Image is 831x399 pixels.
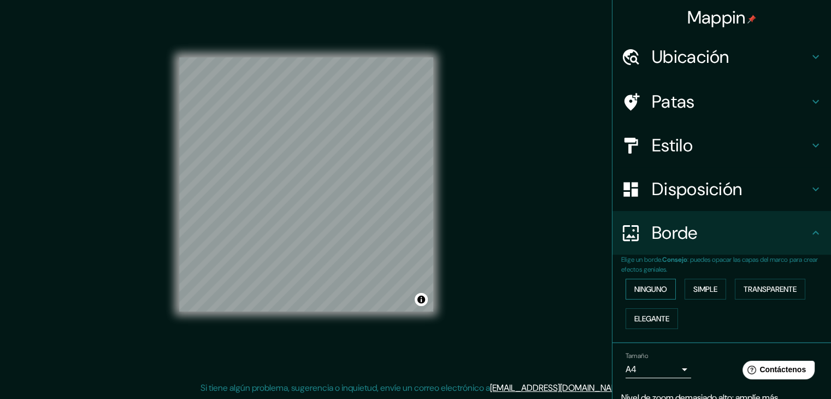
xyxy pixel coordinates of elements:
font: Elige un borde. [621,255,662,264]
font: Consejo [662,255,687,264]
button: Activar o desactivar atribución [415,293,428,306]
font: Patas [652,90,695,113]
font: A4 [626,363,636,375]
img: pin-icon.png [747,15,756,24]
div: Ubicación [612,35,831,79]
font: Mappin [687,6,746,29]
font: : puedes opacar las capas del marco para crear efectos geniales. [621,255,818,274]
font: Borde [652,221,698,244]
a: [EMAIL_ADDRESS][DOMAIN_NAME] [490,382,625,394]
button: Transparente [735,279,805,300]
div: Borde [612,211,831,255]
div: Disposición [612,167,831,211]
button: Ninguno [626,279,676,300]
canvas: Mapa [179,57,433,312]
font: Ubicación [652,45,729,68]
font: Tamaño [626,351,648,360]
button: Elegante [626,308,678,329]
div: Patas [612,80,831,124]
font: Elegante [634,314,669,324]
font: Estilo [652,134,693,157]
button: Simple [685,279,726,300]
font: Si tiene algún problema, sugerencia o inquietud, envíe un correo electrónico a [201,382,490,394]
font: Transparente [744,284,797,294]
iframe: Lanzador de widgets de ayuda [734,356,819,387]
font: Disposición [652,178,742,201]
font: Ninguno [634,284,667,294]
div: A4 [626,361,691,378]
font: Simple [693,284,717,294]
div: Estilo [612,124,831,167]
